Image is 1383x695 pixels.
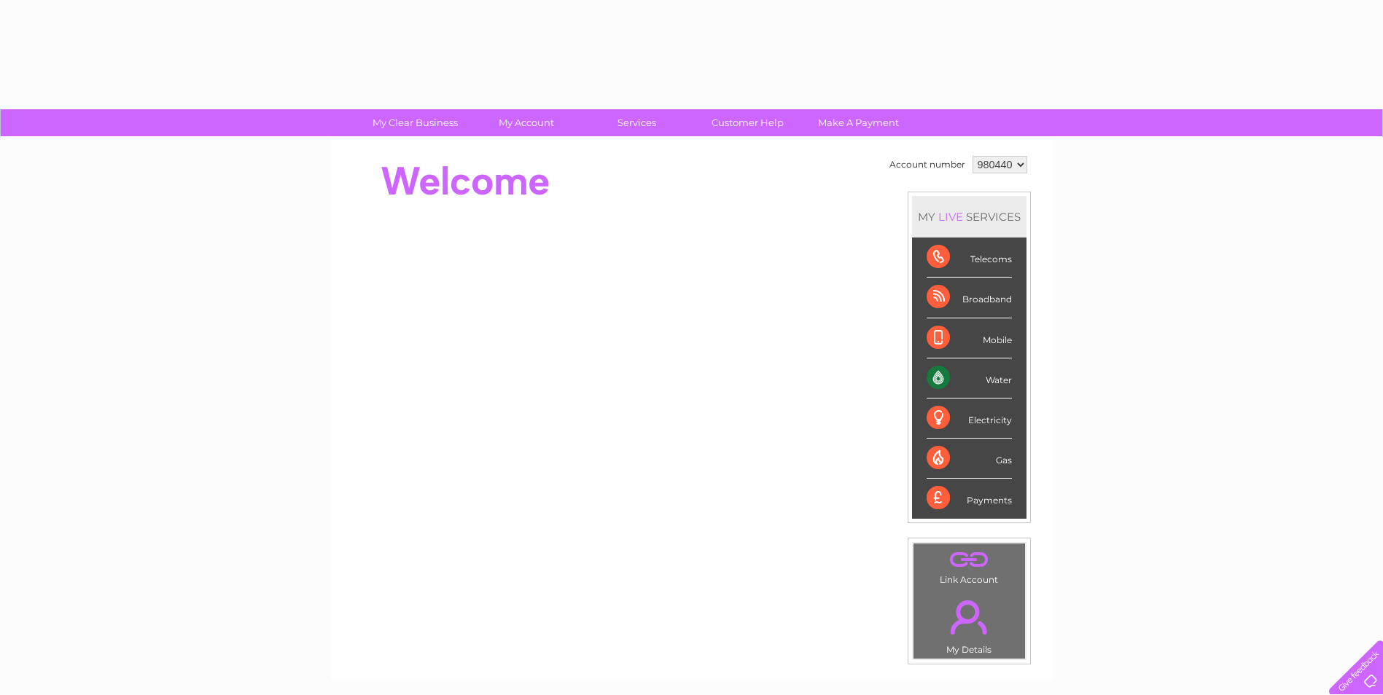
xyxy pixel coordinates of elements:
div: Broadband [927,278,1012,318]
td: Link Account [913,543,1026,589]
a: Make A Payment [798,109,919,136]
div: Telecoms [927,237,1012,278]
a: My Account [466,109,586,136]
td: Account number [886,152,969,177]
td: My Details [913,588,1026,659]
div: Gas [927,439,1012,479]
div: Mobile [927,318,1012,358]
div: MY SERVICES [912,196,1026,237]
a: Services [577,109,697,136]
a: . [917,592,1021,643]
a: . [917,547,1021,573]
div: Electricity [927,398,1012,439]
a: My Clear Business [355,109,475,136]
a: Customer Help [687,109,808,136]
div: LIVE [935,210,966,224]
div: Water [927,358,1012,398]
div: Payments [927,479,1012,518]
